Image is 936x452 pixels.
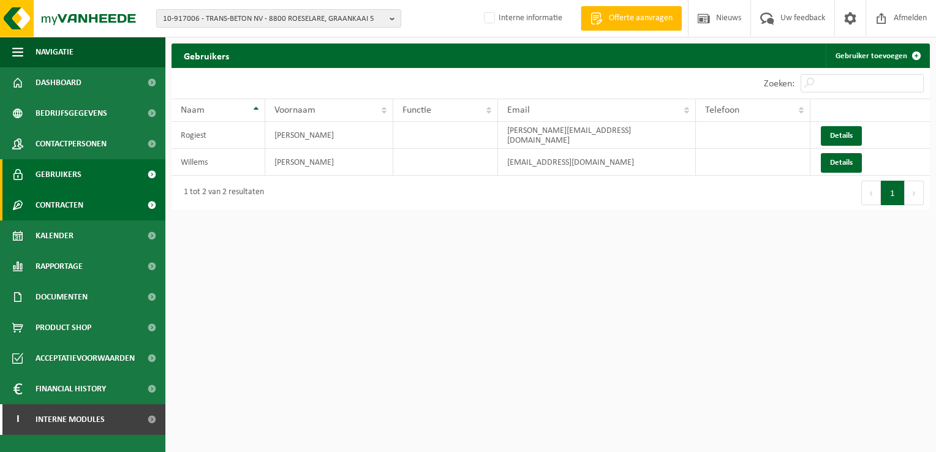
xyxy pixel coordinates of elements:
[861,181,881,205] button: Previous
[826,43,929,68] a: Gebruiker toevoegen
[172,149,265,176] td: Willems
[36,129,107,159] span: Contactpersonen
[172,43,241,67] h2: Gebruikers
[36,37,74,67] span: Navigatie
[498,149,696,176] td: [EMAIL_ADDRESS][DOMAIN_NAME]
[36,251,83,282] span: Rapportage
[36,374,106,404] span: Financial History
[402,105,431,115] span: Functie
[705,105,739,115] span: Telefoon
[36,220,74,251] span: Kalender
[481,9,562,28] label: Interne informatie
[36,98,107,129] span: Bedrijfsgegevens
[265,122,393,149] td: [PERSON_NAME]
[163,10,385,28] span: 10-917006 - TRANS-BETON NV - 8800 ROESELARE, GRAANKAAI 5
[905,181,924,205] button: Next
[764,79,794,89] label: Zoeken:
[172,122,265,149] td: Rogiest
[274,105,315,115] span: Voornaam
[36,282,88,312] span: Documenten
[36,404,105,435] span: Interne modules
[821,153,862,173] a: Details
[36,312,91,343] span: Product Shop
[36,67,81,98] span: Dashboard
[581,6,682,31] a: Offerte aanvragen
[498,122,696,149] td: [PERSON_NAME][EMAIL_ADDRESS][DOMAIN_NAME]
[881,181,905,205] button: 1
[265,149,393,176] td: [PERSON_NAME]
[606,12,676,24] span: Offerte aanvragen
[36,159,81,190] span: Gebruikers
[821,126,862,146] a: Details
[36,190,83,220] span: Contracten
[12,404,23,435] span: I
[178,182,264,204] div: 1 tot 2 van 2 resultaten
[36,343,135,374] span: Acceptatievoorwaarden
[181,105,205,115] span: Naam
[156,9,401,28] button: 10-917006 - TRANS-BETON NV - 8800 ROESELARE, GRAANKAAI 5
[507,105,530,115] span: Email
